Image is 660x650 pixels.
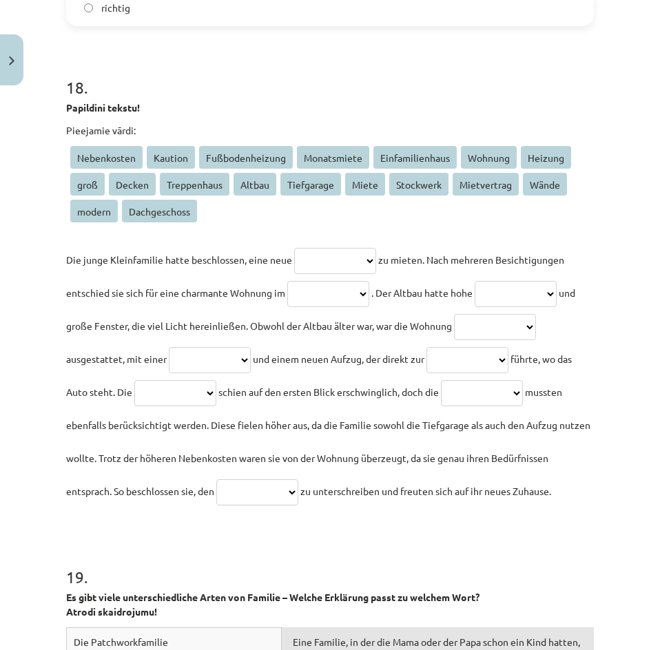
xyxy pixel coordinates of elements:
[371,286,473,299] span: . Der Altbau hatte hohe
[9,56,14,65] img: icon-close-lesson-0947bae3869378f0d4975bcd49f059093ad1ed9edebbc8119c70593378902aed.svg
[66,591,479,618] strong: Es gibt viele unterschiedliche Arten von Familie – Welche Erklärung passt zu welchem Wort? Atrodi...
[66,101,140,114] strong: Papildini tekstu!
[160,173,229,196] span: Treppenhaus
[66,253,292,266] span: Die junge Kleinfamilie hatte beschlossen, eine neue
[70,146,143,169] span: Nebenkosten
[109,173,156,196] span: Decken
[389,173,448,196] span: Stockwerk
[101,1,130,15] span: richtig
[74,636,168,648] span: Die Patchworkfamilie
[280,173,341,196] span: Tiefgarage
[521,146,571,169] span: Heizung
[453,173,519,196] span: Mietvertrag
[70,173,105,196] span: groß
[199,146,293,169] span: Fußbodenheizung
[300,485,551,497] span: zu unterschreiben und freuten sich auf ihr neues Zuhause.
[373,146,457,169] span: Einfamilienhaus
[66,54,594,96] h1: 18 .
[297,146,369,169] span: Monatsmiete
[218,386,439,398] span: schien auf den ersten Blick erschwinglich, doch die
[66,123,594,138] p: Pieejamie vārdi:
[147,146,195,169] span: Kaution
[66,353,167,365] span: ausgestattet, mit einer
[84,3,93,12] input: richtig
[253,353,424,365] span: und einem neuen Aufzug, der direkt zur
[122,200,197,222] span: Dachgeschoss
[523,173,567,196] span: Wände
[66,543,594,586] h1: 19 .
[345,173,385,196] span: Miete
[461,146,517,169] span: Wohnung
[70,200,118,222] span: modern
[234,173,276,196] span: Altbau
